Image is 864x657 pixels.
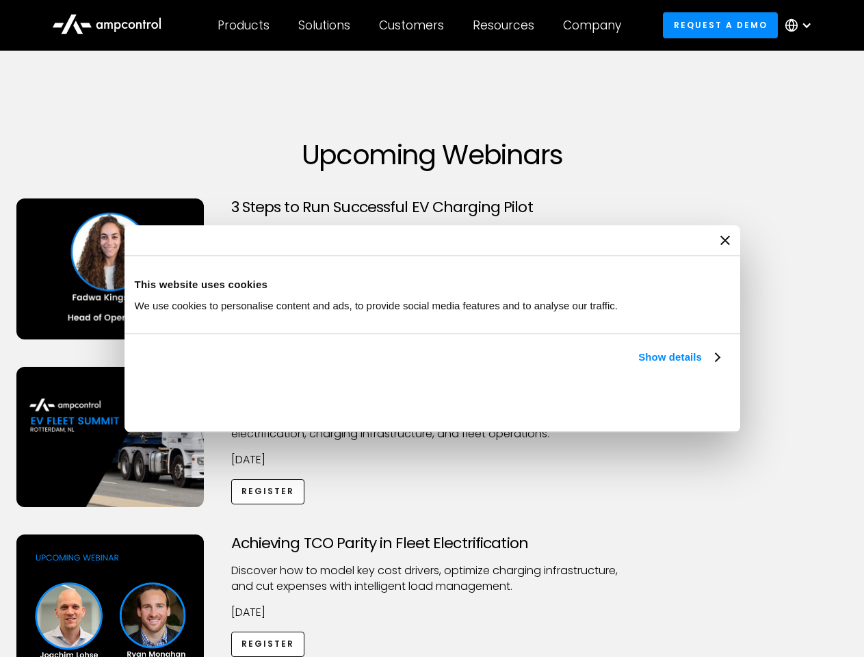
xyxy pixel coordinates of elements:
[528,381,724,421] button: Okay
[663,12,778,38] a: Request a demo
[563,18,621,33] div: Company
[135,276,730,293] div: This website uses cookies
[473,18,534,33] div: Resources
[218,18,270,33] div: Products
[135,300,618,311] span: We use cookies to personalise content and ads, to provide social media features and to analyse ou...
[231,198,633,216] h3: 3 Steps to Run Successful EV Charging Pilot
[638,349,719,365] a: Show details
[231,632,305,657] a: Register
[298,18,350,33] div: Solutions
[379,18,444,33] div: Customers
[231,534,633,552] h3: Achieving TCO Parity in Fleet Electrification
[231,479,305,504] a: Register
[231,605,633,620] p: [DATE]
[231,563,633,594] p: Discover how to model key cost drivers, optimize charging infrastructure, and cut expenses with i...
[16,138,848,171] h1: Upcoming Webinars
[231,452,633,467] p: [DATE]
[720,235,730,245] button: Close banner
